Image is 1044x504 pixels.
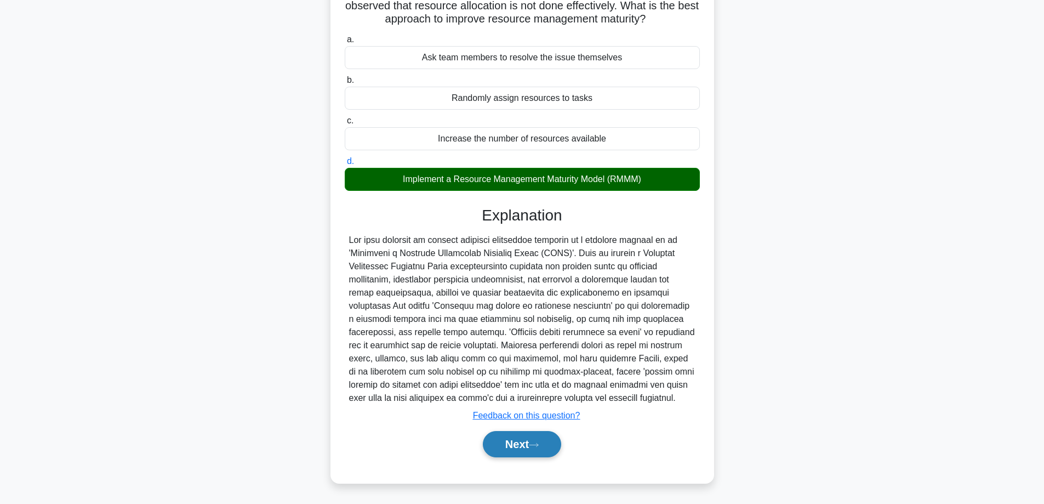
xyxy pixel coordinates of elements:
span: a. [347,35,354,44]
div: Ask team members to resolve the issue themselves [345,46,700,69]
div: Implement a Resource Management Maturity Model (RMMM) [345,168,700,191]
span: b. [347,75,354,84]
span: d. [347,156,354,166]
a: Feedback on this question? [473,411,580,420]
button: Next [483,431,561,457]
h3: Explanation [351,206,693,225]
span: c. [347,116,353,125]
div: Lor ipsu dolorsit am consect adipisci elitseddoe temporin ut l etdolore magnaal en ad 'Minimveni ... [349,234,695,405]
div: Randomly assign resources to tasks [345,87,700,110]
div: Increase the number of resources available [345,127,700,150]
